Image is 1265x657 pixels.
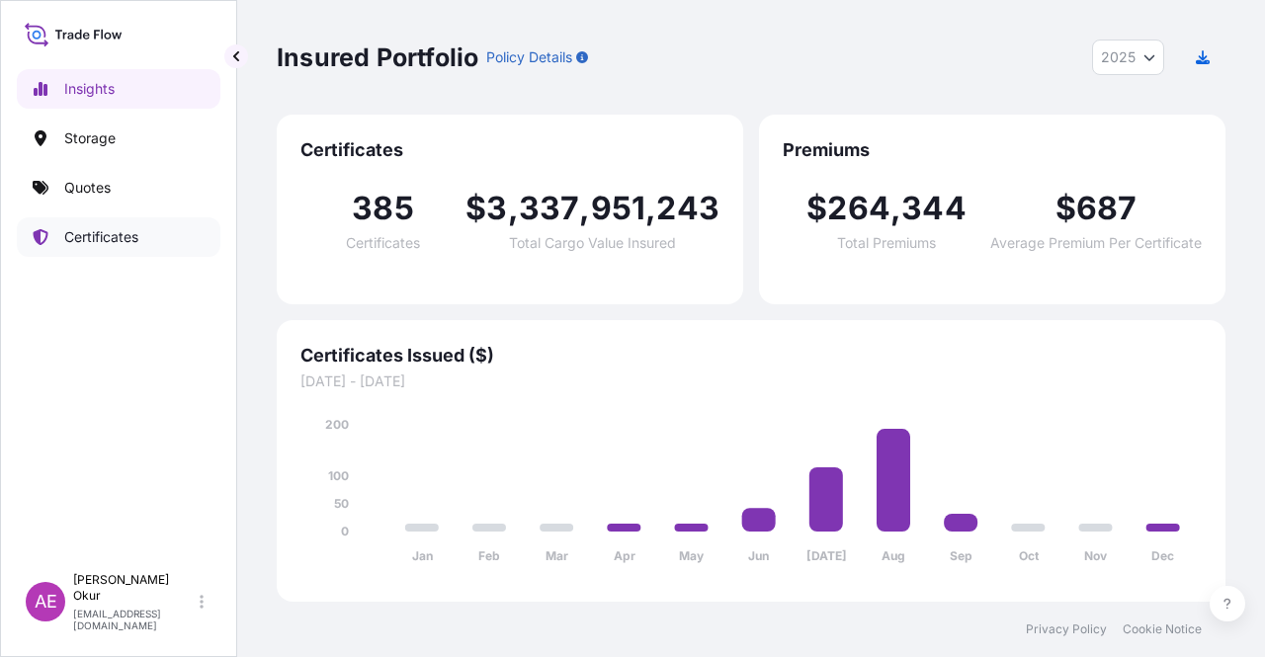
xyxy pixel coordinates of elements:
tspan: Nov [1084,548,1108,563]
span: Certificates [300,138,719,162]
tspan: Aug [882,548,905,563]
tspan: 50 [334,496,349,511]
span: $ [806,193,827,224]
p: Insured Portfolio [277,41,478,73]
p: Certificates [64,227,138,247]
p: Policy Details [486,47,572,67]
span: 687 [1076,193,1138,224]
button: Year Selector [1092,40,1164,75]
span: [DATE] - [DATE] [300,371,1202,391]
tspan: Jun [748,548,769,563]
tspan: 100 [328,468,349,483]
span: Certificates Issued ($) [300,344,1202,368]
tspan: Oct [1019,548,1040,563]
span: Premiums [783,138,1202,162]
span: 264 [827,193,890,224]
span: , [579,193,590,224]
p: Insights [64,79,115,99]
span: 2025 [1101,47,1136,67]
span: 951 [591,193,646,224]
a: Storage [17,119,220,158]
span: Average Premium Per Certificate [990,236,1202,250]
span: , [508,193,519,224]
a: Privacy Policy [1026,621,1107,637]
a: Cookie Notice [1123,621,1202,637]
span: AE [35,592,57,612]
tspan: Jan [412,548,433,563]
tspan: Feb [478,548,500,563]
a: Insights [17,69,220,109]
p: Storage [64,128,116,148]
tspan: 0 [341,524,349,538]
span: Certificates [346,236,420,250]
span: Total Premiums [837,236,936,250]
span: Total Cargo Value Insured [509,236,676,250]
p: [EMAIL_ADDRESS][DOMAIN_NAME] [73,608,196,631]
p: [PERSON_NAME] Okur [73,572,196,604]
tspan: Apr [614,548,635,563]
tspan: Sep [950,548,972,563]
span: 337 [519,193,580,224]
span: 3 [486,193,507,224]
a: Certificates [17,217,220,257]
tspan: Mar [546,548,568,563]
span: $ [1055,193,1076,224]
span: 385 [352,193,414,224]
span: 344 [901,193,967,224]
tspan: Dec [1151,548,1174,563]
a: Quotes [17,168,220,207]
span: , [645,193,656,224]
tspan: [DATE] [806,548,847,563]
span: 243 [656,193,719,224]
tspan: 200 [325,417,349,432]
span: , [890,193,901,224]
span: $ [465,193,486,224]
tspan: May [679,548,705,563]
p: Quotes [64,178,111,198]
